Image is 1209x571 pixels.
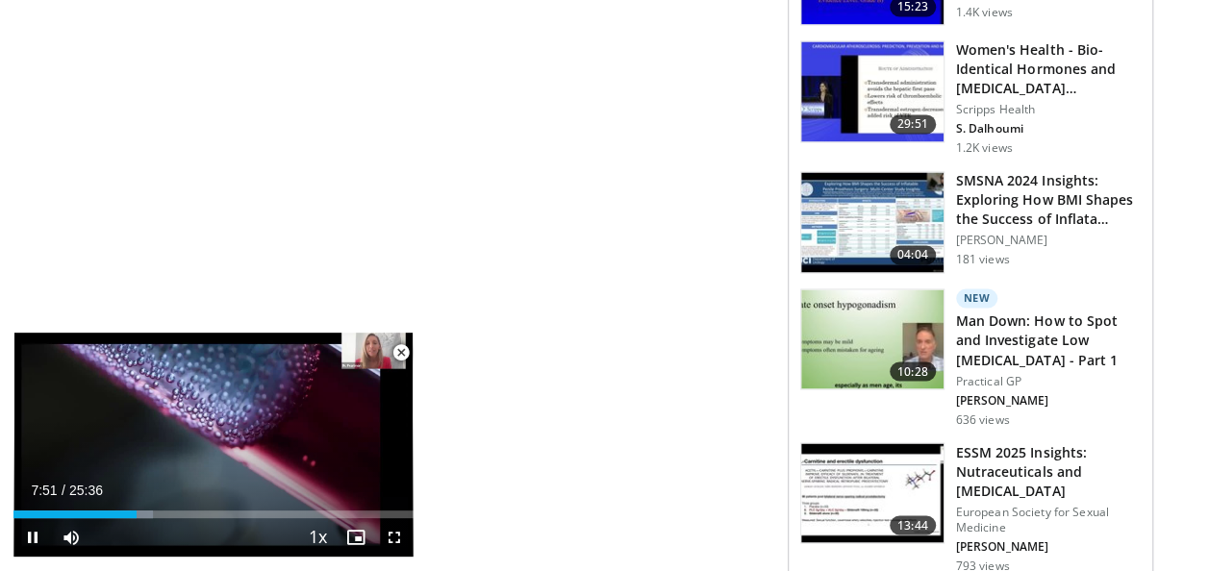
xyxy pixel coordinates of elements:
span: 25:36 [69,483,103,498]
h3: Man Down: How to Spot and Investigate Low [MEDICAL_DATA] - Part 1 [956,311,1141,369]
video-js: Video Player [13,333,414,558]
p: Scripps Health [956,102,1141,117]
button: Mute [52,518,90,557]
p: 636 views [956,411,1010,427]
div: Progress Bar [13,510,414,518]
p: 181 views [956,252,1010,267]
img: 8b068ca8-75fb-40be-8511-3042c370779e.150x105_q85_crop-smart_upscale.jpg [801,172,944,272]
button: Close [382,333,420,373]
p: New [956,288,998,308]
p: 1.4K views [956,5,1013,20]
p: Practical GP [956,373,1141,388]
button: Pause [13,518,52,557]
img: 32f5a7f6-3212-4feb-9930-409bfe84ebd3.150x105_q85_crop-smart_upscale.jpg [801,41,944,141]
h3: Women's Health - Bio-Identical Hormones and [MEDICAL_DATA] Supplementa… [956,40,1141,98]
img: d766e732-5780-4c77-a778-eaa7b86a58ff.150x105_q85_crop-smart_upscale.jpg [801,289,944,389]
span: / [62,483,65,498]
h3: SMSNA 2024 Insights: Exploring How BMI Shapes the Success of Inflata… [956,171,1141,229]
span: 7:51 [31,483,57,498]
span: 10:28 [890,361,936,381]
p: 1.2K views [956,140,1013,156]
span: 13:44 [890,515,936,534]
a: 04:04 SMSNA 2024 Insights: Exploring How BMI Shapes the Success of Inflata… [PERSON_NAME] 181 views [800,171,1141,273]
p: [PERSON_NAME] [956,538,1141,554]
button: Fullscreen [375,518,414,557]
p: European Society for Sexual Medicine [956,504,1141,534]
a: 29:51 Women's Health - Bio-Identical Hormones and [MEDICAL_DATA] Supplementa… Scripps Health S. D... [800,40,1141,156]
a: 10:28 New Man Down: How to Spot and Investigate Low [MEDICAL_DATA] - Part 1 Practical GP [PERSON_... [800,288,1141,427]
p: [PERSON_NAME] [956,233,1141,248]
span: 29:51 [890,114,936,134]
h3: ESSM 2025 Insights: Nutraceuticals and [MEDICAL_DATA] [956,442,1141,500]
p: [PERSON_NAME] [956,392,1141,408]
span: 04:04 [890,245,936,264]
button: Enable picture-in-picture mode [337,518,375,557]
button: Playback Rate [298,518,337,557]
p: S. Dalhoumi [956,121,1141,137]
img: 3b00acf2-1c9d-4788-af94-e37be99fb016.150x105_q85_crop-smart_upscale.jpg [801,443,944,543]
